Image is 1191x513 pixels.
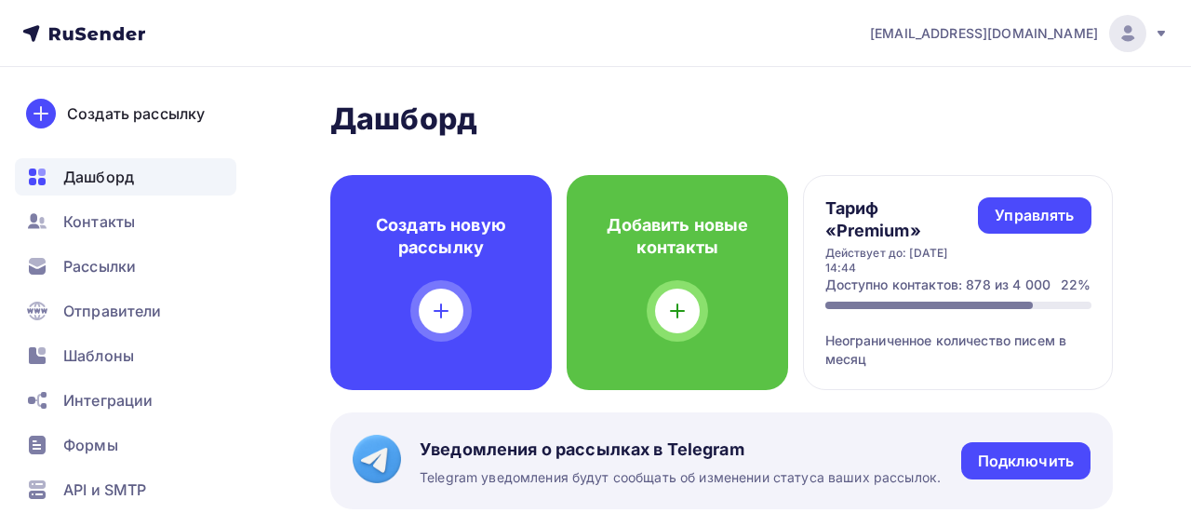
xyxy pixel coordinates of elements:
a: [EMAIL_ADDRESS][DOMAIN_NAME] [870,15,1169,52]
div: Доступно контактов: 878 из 4 000 [825,276,1050,294]
div: Подключить [978,451,1074,472]
span: Отправители [63,300,162,322]
a: Отправители [15,292,236,330]
span: Telegram уведомления будут сообщать об изменении статуса ваших рассылок. [420,468,941,487]
a: Шаблоны [15,337,236,374]
div: Создать рассылку [67,102,205,125]
span: Шаблоны [63,344,134,367]
a: Формы [15,426,236,464]
span: Формы [63,434,118,456]
h4: Создать новую рассылку [360,214,522,259]
span: Контакты [63,210,135,233]
a: Дашборд [15,158,236,196]
span: Уведомления о рассылках в Telegram [420,439,941,461]
div: Неограниченное количество писем в месяц [825,309,1091,369]
div: Управлять [995,205,1074,226]
h4: Добавить новые контакты [596,214,758,259]
span: Интеграции [63,389,153,412]
h4: Тариф «Premium» [825,197,979,242]
span: API и SMTP [63,479,146,501]
div: 22% [1061,276,1091,294]
a: Управлять [978,197,1091,234]
a: Контакты [15,203,236,240]
span: [EMAIL_ADDRESS][DOMAIN_NAME] [870,24,1098,43]
span: Рассылки [63,255,136,277]
h2: Дашборд [330,101,1113,138]
span: Дашборд [63,166,134,188]
a: Рассылки [15,248,236,285]
div: Действует до: [DATE] 14:44 [825,246,979,276]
